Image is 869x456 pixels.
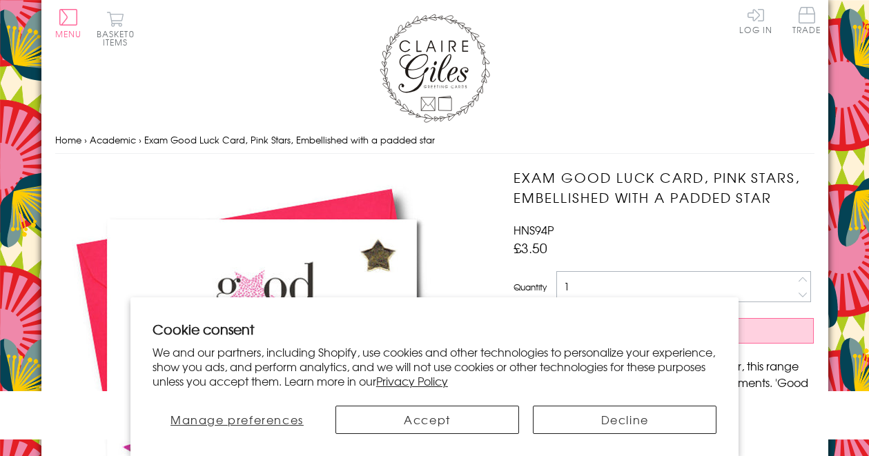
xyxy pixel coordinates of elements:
[792,7,821,37] a: Trade
[84,133,87,146] span: ›
[55,28,82,40] span: Menu
[380,14,490,123] img: Claire Giles Greetings Cards
[55,126,814,155] nav: breadcrumbs
[139,133,141,146] span: ›
[514,281,547,293] label: Quantity
[335,406,519,434] button: Accept
[533,406,716,434] button: Decline
[144,133,435,146] span: Exam Good Luck Card, Pink Stars, Embellished with a padded star
[376,373,448,389] a: Privacy Policy
[739,7,772,34] a: Log In
[514,221,554,238] span: HNS94P
[514,238,547,257] span: £3.50
[55,133,81,146] a: Home
[103,28,135,48] span: 0 items
[90,133,136,146] a: Academic
[153,345,716,388] p: We and our partners, including Shopify, use cookies and other technologies to personalize your ex...
[170,411,304,428] span: Manage preferences
[792,7,821,34] span: Trade
[514,168,814,208] h1: Exam Good Luck Card, Pink Stars, Embellished with a padded star
[153,406,322,434] button: Manage preferences
[97,11,135,46] button: Basket0 items
[153,319,716,339] h2: Cookie consent
[55,9,82,38] button: Menu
